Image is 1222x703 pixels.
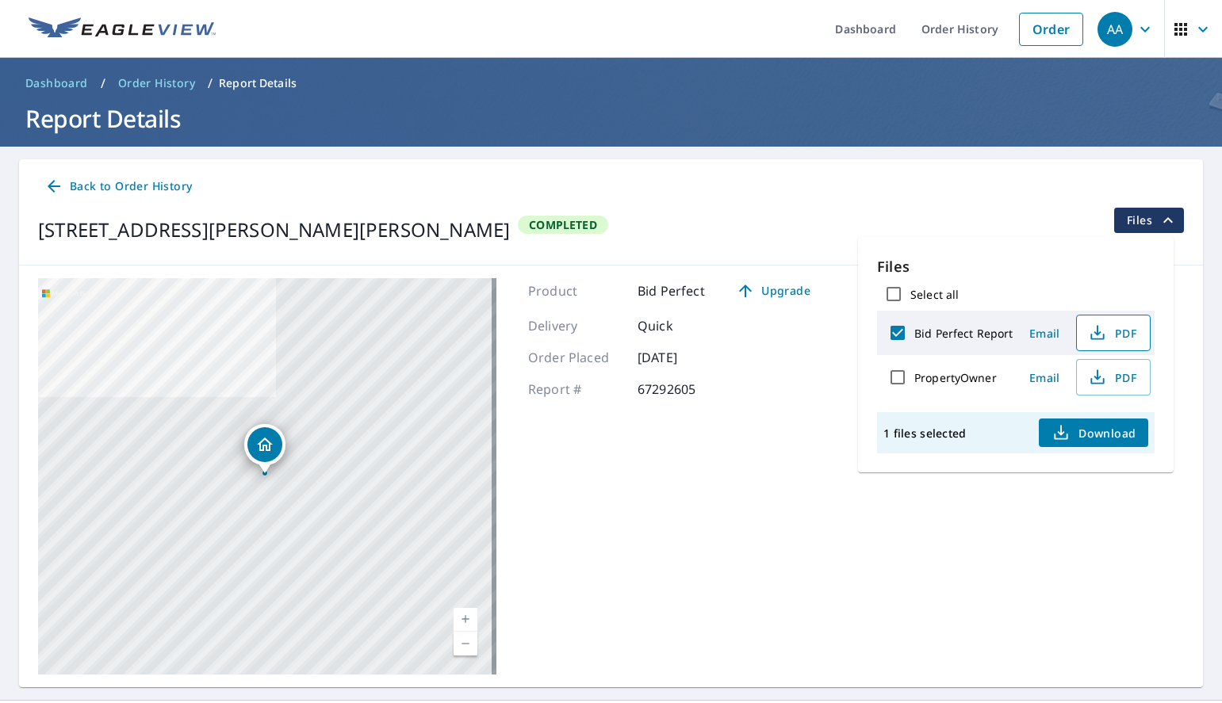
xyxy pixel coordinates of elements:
button: PDF [1076,359,1151,395]
p: Order Placed [528,348,623,367]
span: PDF [1086,323,1137,342]
span: Order History [118,75,195,91]
p: Report # [528,380,623,399]
div: AA [1098,12,1132,47]
label: Bid Perfect Report [914,326,1013,341]
button: filesDropdownBtn-67292605 [1113,208,1184,233]
button: Email [1019,321,1070,346]
li: / [101,74,105,93]
span: PDF [1086,368,1137,387]
a: Order [1019,13,1083,46]
a: Upgrade [724,278,823,304]
p: Report Details [219,75,297,91]
div: [STREET_ADDRESS][PERSON_NAME][PERSON_NAME] [38,216,510,244]
a: Order History [112,71,201,96]
p: Files [877,256,1155,277]
span: Back to Order History [44,177,192,197]
span: Email [1025,326,1063,341]
li: / [208,74,213,93]
button: PDF [1076,315,1151,351]
a: Current Level 17, Zoom Out [454,632,477,655]
label: PropertyOwner [914,370,997,385]
p: Bid Perfect [638,281,705,300]
p: [DATE] [638,348,733,367]
span: Email [1025,370,1063,385]
nav: breadcrumb [19,71,1203,96]
button: Download [1039,418,1148,447]
p: 1 files selected [883,426,966,441]
span: Download [1052,423,1136,442]
span: Upgrade [734,281,814,300]
button: Email [1019,365,1070,390]
img: EV Logo [29,17,216,41]
label: Select all [910,287,959,302]
span: Completed [519,217,607,232]
p: Delivery [528,316,623,335]
div: Dropped pin, building 1, Residential property, 314 Vaughn Hollow Rd Greene, RI 02827 [244,424,285,473]
h1: Report Details [19,102,1203,135]
span: Dashboard [25,75,88,91]
a: Dashboard [19,71,94,96]
p: 67292605 [638,380,733,399]
span: Files [1127,211,1178,230]
p: Product [528,281,623,300]
a: Back to Order History [38,172,198,201]
a: Current Level 17, Zoom In [454,608,477,632]
p: Quick [638,316,733,335]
